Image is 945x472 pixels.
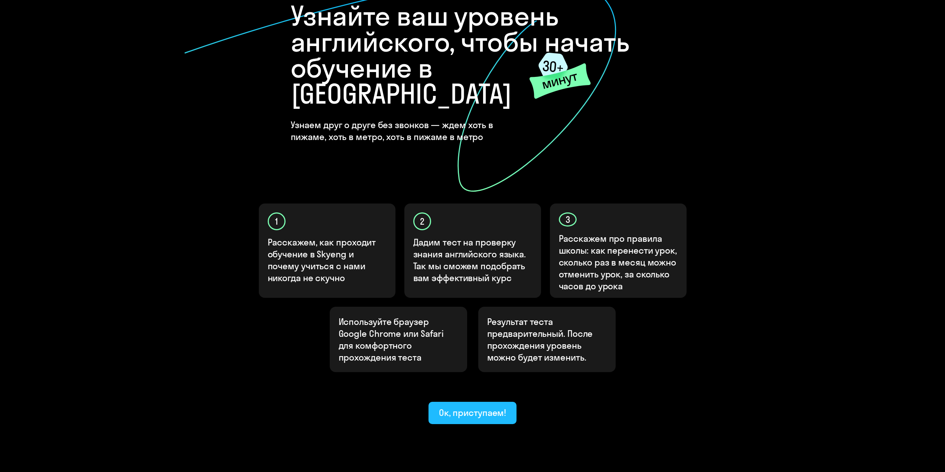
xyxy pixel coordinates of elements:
[413,212,431,230] div: 2
[559,212,577,227] div: 3
[487,316,607,363] p: Результат теста предварительный. После прохождения уровень можно будет изменить.
[428,402,517,424] button: Ок, приступаем!
[291,119,530,143] h4: Узнаем друг о друге без звонков — ждем хоть в пижаме, хоть в метро, хоть в пижаме в метро
[559,232,678,292] p: Расскажем про правила школы: как перенести урок, сколько раз в месяц можно отменить урок, за скол...
[291,3,655,107] h1: Узнайте ваш уровень английского, чтобы начать обучение в [GEOGRAPHIC_DATA]
[439,407,506,419] div: Ок, приступаем!
[268,212,286,230] div: 1
[268,236,387,284] p: Расскажем, как проходит обучение в Skyeng и почему учиться с нами никогда не скучно
[339,316,458,363] p: Используйте браузер Google Chrome или Safari для комфортного прохождения теста
[413,236,533,284] p: Дадим тест на проверку знания английского языка. Так мы сможем подобрать вам эффективный курс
